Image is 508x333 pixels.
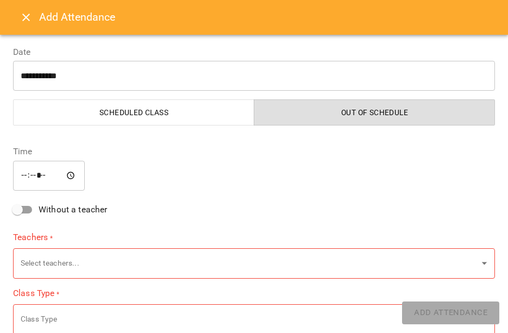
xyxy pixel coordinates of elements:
[13,287,495,300] label: Class Type
[13,99,254,125] button: Scheduled class
[39,203,108,216] span: Without a teacher
[21,258,478,269] p: Select teachers...
[13,147,495,156] label: Time
[13,248,495,279] div: Select teachers...
[39,9,495,26] h6: Add Attendance
[20,106,248,119] span: Scheduled class
[13,4,39,30] button: Close
[254,99,495,125] button: Out of Schedule
[13,231,495,244] label: Teachers
[21,314,478,325] p: Class Type
[261,106,488,119] span: Out of Schedule
[13,48,495,56] label: Date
